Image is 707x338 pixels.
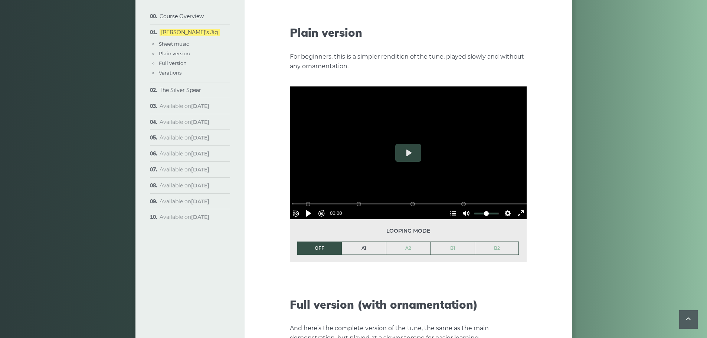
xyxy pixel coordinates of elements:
[342,242,386,255] a: A1
[191,134,209,141] strong: [DATE]
[191,150,209,157] strong: [DATE]
[290,26,527,39] h2: Plain version
[159,60,187,66] a: Full version
[159,70,181,76] a: Varations
[191,214,209,220] strong: [DATE]
[290,298,527,311] h2: Full version (with ornamentation)
[160,182,209,189] span: Available on
[160,13,204,20] a: Course Overview
[386,242,431,255] a: A2
[191,103,209,109] strong: [DATE]
[191,198,209,205] strong: [DATE]
[159,50,190,56] a: Plain version
[160,150,209,157] span: Available on
[297,227,519,235] span: Looping mode
[160,29,220,36] a: [PERSON_NAME]’s Jig
[191,166,209,173] strong: [DATE]
[191,119,209,125] strong: [DATE]
[160,87,201,93] a: The Silver Spear
[160,103,209,109] span: Available on
[191,182,209,189] strong: [DATE]
[160,166,209,173] span: Available on
[159,41,189,47] a: Sheet music
[475,242,519,255] a: B2
[160,134,209,141] span: Available on
[290,52,527,71] p: For beginners, this is a simpler rendition of the tune, played slowly and without any ornamentation.
[431,242,475,255] a: B1
[160,119,209,125] span: Available on
[160,214,209,220] span: Available on
[160,198,209,205] span: Available on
